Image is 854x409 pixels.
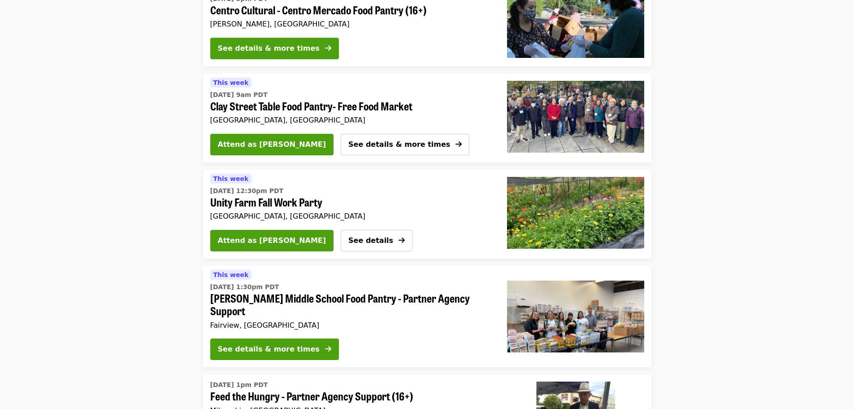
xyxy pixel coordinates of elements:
button: See details & more times [210,38,339,59]
span: See details [348,236,393,245]
i: arrow-right icon [399,236,405,245]
a: See details for "Clay Street Table Food Pantry- Free Food Market" [210,77,486,127]
div: See details & more times [218,344,320,355]
span: Attend as [PERSON_NAME] [218,235,326,246]
time: [DATE] 1pm PDT [210,380,268,390]
span: Unity Farm Fall Work Party [210,196,486,209]
span: [PERSON_NAME] Middle School Food Pantry - Partner Agency Support [210,292,493,318]
div: Fairview, [GEOGRAPHIC_DATA] [210,321,493,330]
button: See details & more times [210,339,339,360]
span: This week [213,175,249,182]
div: [GEOGRAPHIC_DATA], [GEOGRAPHIC_DATA] [210,212,486,220]
div: [PERSON_NAME], [GEOGRAPHIC_DATA] [210,20,493,28]
span: See details & more times [348,140,450,149]
time: [DATE] 1:30pm PDT [210,282,279,292]
img: Unity Farm Fall Work Party organized by Oregon Food Bank [507,177,644,249]
span: Attend as [PERSON_NAME] [218,139,326,150]
button: See details [341,230,412,251]
img: Reynolds Middle School Food Pantry - Partner Agency Support organized by Oregon Food Bank [507,281,644,352]
i: arrow-right icon [325,345,331,353]
a: Clay Street Table Food Pantry- Free Food Market [500,74,651,163]
span: This week [213,79,249,86]
a: See details for "Unity Farm Fall Work Party" [210,173,486,223]
span: This week [213,271,249,278]
i: arrow-right icon [325,44,331,53]
span: Centro Cultural - Centro Mercado Food Pantry (16+) [210,4,493,17]
button: Attend as [PERSON_NAME] [210,230,334,251]
span: Feed the Hungry - Partner Agency Support (16+) [210,390,493,403]
button: See details & more times [341,134,469,155]
a: Unity Farm Fall Work Party [500,170,651,259]
time: [DATE] 9am PDT [210,90,268,100]
a: See details for "Reynolds Middle School Food Pantry - Partner Agency Support" [203,266,651,368]
span: Clay Street Table Food Pantry- Free Food Market [210,100,486,113]
i: arrow-right icon [455,140,462,149]
div: See details & more times [218,43,320,54]
button: Attend as [PERSON_NAME] [210,134,334,155]
div: [GEOGRAPHIC_DATA], [GEOGRAPHIC_DATA] [210,116,486,124]
time: [DATE] 12:30pm PDT [210,186,284,196]
img: Clay Street Table Food Pantry- Free Food Market organized by Oregon Food Bank [507,81,644,153]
